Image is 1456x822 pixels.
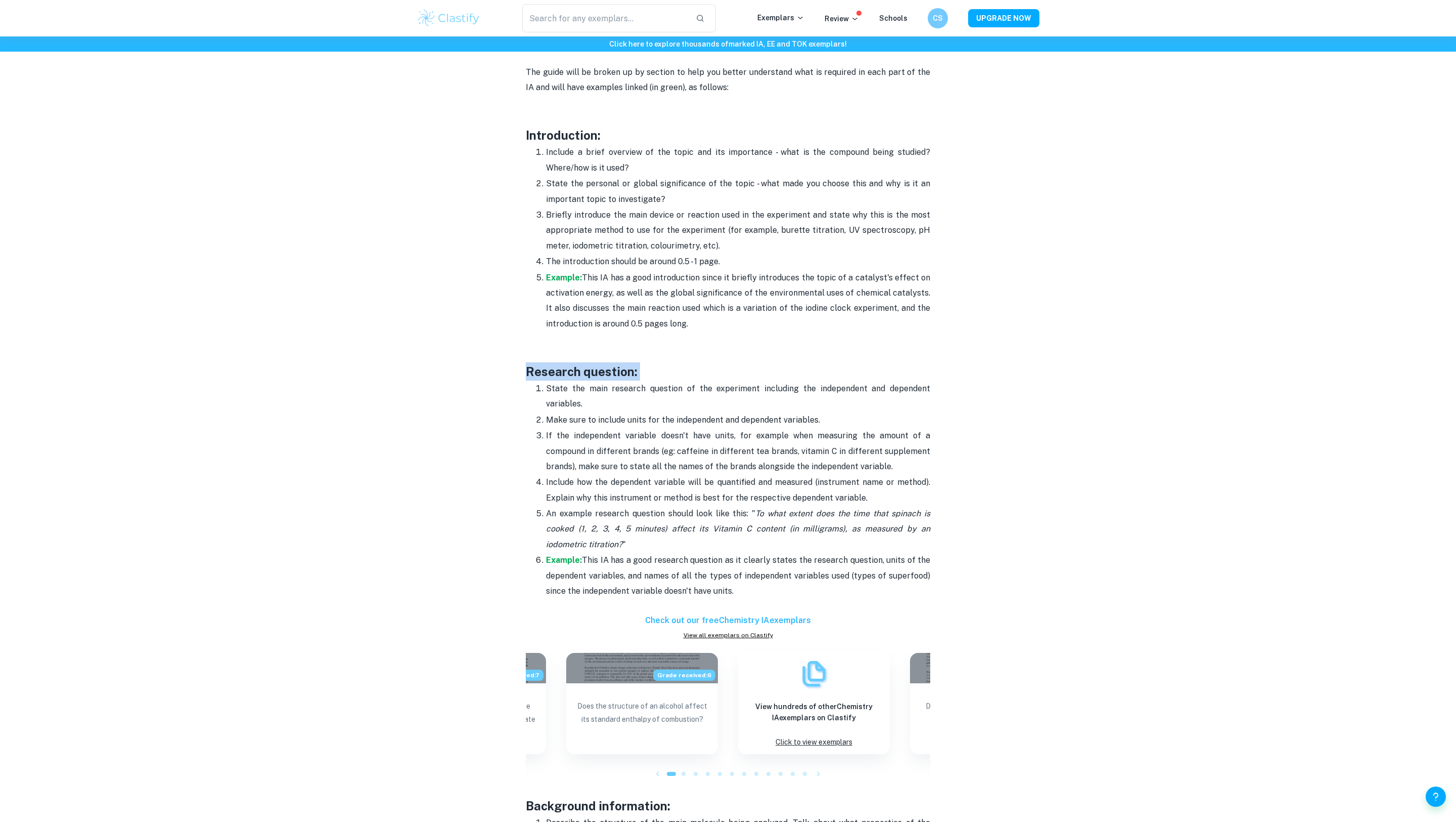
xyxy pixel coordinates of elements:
[757,12,804,23] p: Exemplars
[910,653,1062,754] a: Blog exemplar: Does the time of cooking superfoods affeDoes the time of cooking superfoods affect...
[526,631,930,640] a: View all exemplars on Clastify
[546,273,582,282] a: Example:
[526,614,930,627] h6: Check out our free Chemistry IA exemplars
[546,176,930,207] p: State the personal or global significance of the topic - what made you choose this and why is it ...
[417,8,481,28] img: Clastify logo
[653,670,715,681] span: Grade received: 6
[546,208,930,254] p: Briefly introduce the main device or reaction used in the experiment and state why this is the mo...
[526,65,930,96] p: The guide will be broken up by section to help you better understand what is required in each par...
[2,38,1454,50] h6: Click here to explore thousands of marked IA, EE and TOK exemplars !
[928,8,948,28] button: CS
[546,254,930,269] p: The introduction should be around 0.5 - 1 page.
[546,381,930,412] p: State the main research question of the experiment including the independent and dependent variab...
[799,659,829,689] img: Exemplars
[746,701,882,723] h6: View hundreds of other Chemistry IA exemplars on Clastify
[918,700,1054,744] p: Does the time of cooking superfoods affect the vitamin C content that leaches into the water?
[526,126,930,144] h3: Introduction:
[1426,787,1446,807] button: Help and Feedback
[879,14,907,22] a: Schools
[546,506,930,552] p: An example research question should look like this: " "
[968,9,1039,27] button: UPGRADE NOW
[546,509,930,549] i: To what extent does the time that spinach is cooked (1, 2, 3, 4, 5 minutes) affect its Vitamin C ...
[546,413,930,428] p: Make sure to include units for the independent and dependent variables.
[526,797,930,815] h3: Background information:
[546,145,930,176] p: Include a brief overview of the topic and its importance - what is the compound being studied? Wh...
[546,270,930,332] p: This IA has a good introduction since it briefly introduces the topic of a catalyst's effect on a...
[566,653,718,754] a: Blog exemplar: Does the structure of an alcohol affect Grade received:6Does the structure of an a...
[546,475,930,506] p: Include how the dependent variable will be quantified and measured (instrument name or method). E...
[825,13,859,24] p: Review
[776,735,852,749] p: Click to view exemplars
[574,700,710,744] p: Does the structure of an alcohol affect its standard enthalpy of combustion?
[546,428,930,474] p: If the independent variable doesn't have units, for example when measuring the amount of a compou...
[932,13,944,24] h6: CS
[546,553,930,599] p: This IA has a good research question as it clearly states the research question, units of the dep...
[738,653,890,754] a: ExemplarsView hundreds of otherChemistry IAexemplars on ClastifyClick to view exemplars
[526,362,930,381] h3: Research question:
[546,555,582,565] a: Example:
[522,4,688,32] input: Search for any exemplars...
